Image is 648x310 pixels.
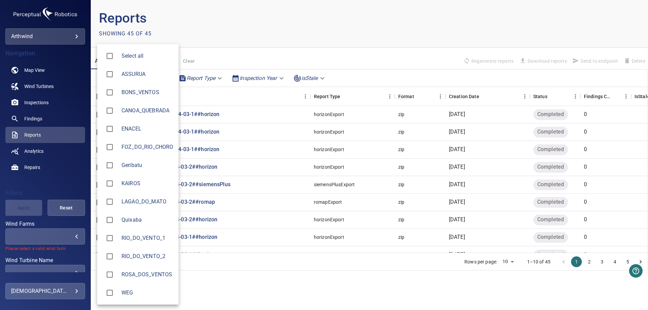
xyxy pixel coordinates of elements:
div: Wind Farms ASSURUA [122,70,173,78]
span: ASSURUA [103,67,117,81]
span: KAIROS [122,179,173,188]
span: Quixaba [103,213,117,227]
div: Wind Farms Quixaba [122,216,173,224]
div: Wind Farms CANOA_QUEBRADA [122,107,173,115]
div: Wind Farms LAGAO_DO_MATO [122,198,173,206]
span: Select all [122,52,173,60]
span: BONS_VENTOS [103,85,117,100]
span: Geribatu [103,158,117,172]
span: FOZ_DO_RIO_CHORO [122,143,173,151]
div: Wind Farms FOZ_DO_RIO_CHORO [122,143,173,151]
div: Wind Farms ROSA_DOS_VENTOS [122,271,173,279]
span: RIO_DO_VENTO_2 [103,249,117,263]
span: Quixaba [122,216,173,224]
div: Wind Farms WEG [122,289,173,297]
span: ENACEL [103,122,117,136]
span: ASSURUA [122,70,173,78]
span: RIO_DO_VENTO_1 [122,234,173,242]
span: CANOA_QUEBRADA [103,104,117,118]
span: RIO_DO_VENTO_2 [122,252,173,260]
div: Wind Farms KAIROS [122,179,173,188]
div: Wind Farms BONS_VENTOS [122,88,173,96]
span: WEG [103,286,117,300]
div: Wind Farms RIO_DO_VENTO_2 [122,252,173,260]
span: BONS_VENTOS [122,88,173,96]
span: ENACEL [122,125,173,133]
span: ROSA_DOS_VENTOS [122,271,173,279]
span: RIO_DO_VENTO_1 [103,231,117,245]
span: FOZ_DO_RIO_CHORO [103,140,117,154]
div: Wind Farms ENACEL [122,125,173,133]
span: LAGAO_DO_MATO [103,195,117,209]
span: Geribatu [122,161,173,169]
span: KAIROS [103,176,117,191]
div: Wind Farms RIO_DO_VENTO_1 [122,234,173,242]
div: Wind Farms Geribatu [122,161,173,169]
span: CANOA_QUEBRADA [122,107,173,115]
span: ROSA_DOS_VENTOS [103,267,117,282]
span: WEG [122,289,173,297]
span: LAGAO_DO_MATO [122,198,173,206]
